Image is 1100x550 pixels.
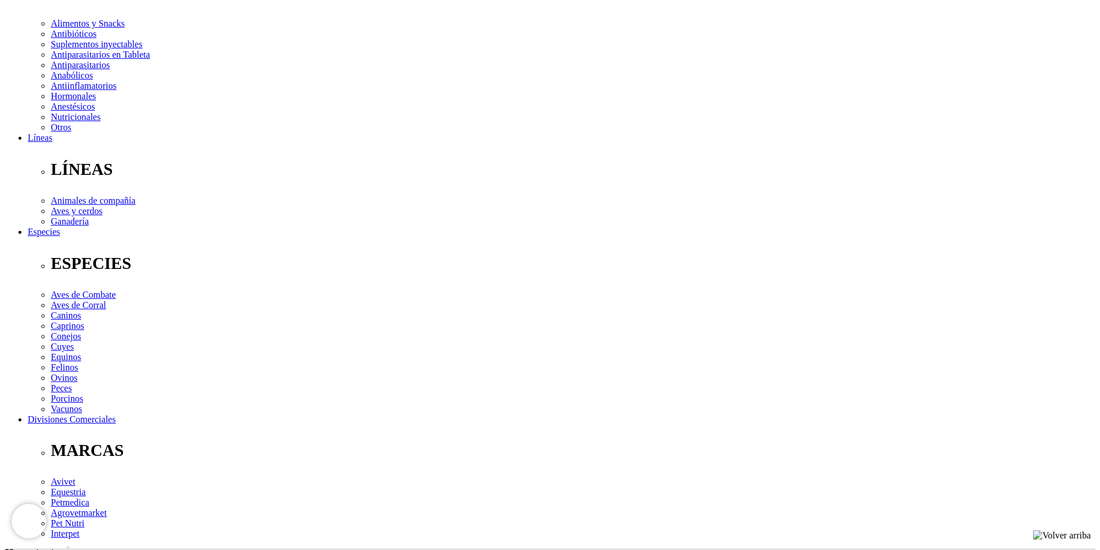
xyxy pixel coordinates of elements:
a: Porcinos [51,394,83,403]
p: ESPECIES [51,254,1095,273]
a: Alimentos y Snacks [51,18,125,28]
a: Divisiones Comerciales [28,414,115,424]
a: Ganadería [51,216,89,226]
a: Líneas [28,133,53,143]
a: Nutricionales [51,112,100,122]
a: Cuyes [51,342,74,351]
a: Animales de compañía [51,196,136,205]
a: Aves de Combate [51,290,116,300]
img: Volver arriba [1033,530,1091,541]
a: Caninos [51,310,81,320]
a: Caprinos [51,321,84,331]
a: Especies [28,227,60,237]
p: MARCAS [51,441,1095,460]
a: Petmedica [51,497,90,507]
a: Anestésicos [51,102,95,111]
a: Equinos [51,352,81,362]
a: Hormonales [51,91,96,101]
a: Equestria [51,487,85,497]
a: Agrovetmarket [51,508,107,518]
a: Avivet [51,477,75,487]
a: Antiparasitarios en Tableta [51,50,150,59]
a: Antiinflamatorios [51,81,117,91]
p: LÍNEAS [51,160,1095,179]
a: Antibióticos [51,29,96,39]
a: Felinos [51,362,78,372]
a: Aves y cerdos [51,206,102,216]
a: Aves de Corral [51,300,106,310]
a: Otros [51,122,72,132]
a: Peces [51,383,72,393]
a: Interpet [51,529,80,538]
a: Anabólicos [51,70,93,80]
a: Conejos [51,331,81,341]
a: Suplementos inyectables [51,39,143,49]
a: Vacunos [51,404,82,414]
a: Antiparasitarios [51,60,110,70]
a: Pet Nutri [51,518,84,528]
iframe: Brevo live chat [12,504,46,538]
a: Ovinos [51,373,77,383]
